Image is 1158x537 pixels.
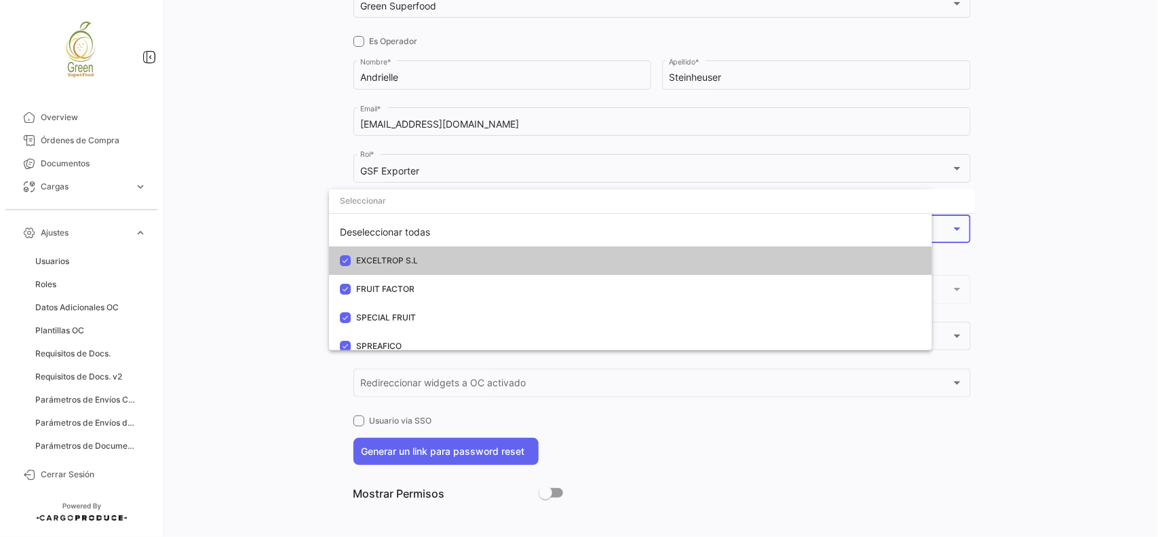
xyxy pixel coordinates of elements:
[356,341,402,351] span: SPREAFICO
[356,255,418,265] span: EXCELTROP S.L
[329,189,976,213] input: dropdown search
[356,312,416,322] span: SPECIAL FRUIT
[356,284,414,294] span: FRUIT FACTOR
[329,218,932,246] div: Deseleccionar todas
